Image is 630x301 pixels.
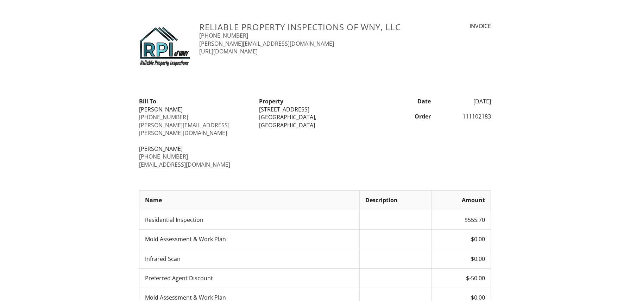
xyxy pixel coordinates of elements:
div: [PERSON_NAME] [139,105,251,113]
a: [EMAIL_ADDRESS][DOMAIN_NAME] [139,161,230,168]
th: Amount [431,191,491,210]
div: Date [375,97,435,105]
td: $0.00 [431,230,491,249]
div: [GEOGRAPHIC_DATA], [GEOGRAPHIC_DATA] [259,113,371,129]
a: [PHONE_NUMBER] [139,153,188,160]
th: Description [359,191,431,210]
a: [PHONE_NUMBER] [139,113,188,121]
td: $0.00 [431,249,491,268]
img: logo-original-500.png [139,22,191,74]
div: INVOICE [409,22,491,30]
td: $555.70 [431,210,491,229]
div: Order [375,113,435,120]
a: [PHONE_NUMBER] [199,32,248,39]
a: [PERSON_NAME][EMAIL_ADDRESS][PERSON_NAME][DOMAIN_NAME] [139,121,229,137]
th: Name [139,191,360,210]
div: [DATE] [435,97,495,105]
a: [URL][DOMAIN_NAME] [199,47,258,55]
td: $-50.00 [431,268,491,288]
span: Infrared Scan [145,255,181,263]
strong: Property [259,97,283,105]
strong: Bill To [139,97,156,105]
span: Mold Assessment & Work Plan [145,235,226,243]
a: [PERSON_NAME][EMAIL_ADDRESS][DOMAIN_NAME] [199,40,334,47]
h3: Reliable Property Inspections of WNY, LLC [199,22,401,32]
span: Residential Inspection [145,216,203,224]
span: Preferred Agent Discount [145,274,213,282]
div: 111102183 [435,113,495,120]
div: [STREET_ADDRESS] [259,105,371,113]
div: [PERSON_NAME] [139,145,251,153]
